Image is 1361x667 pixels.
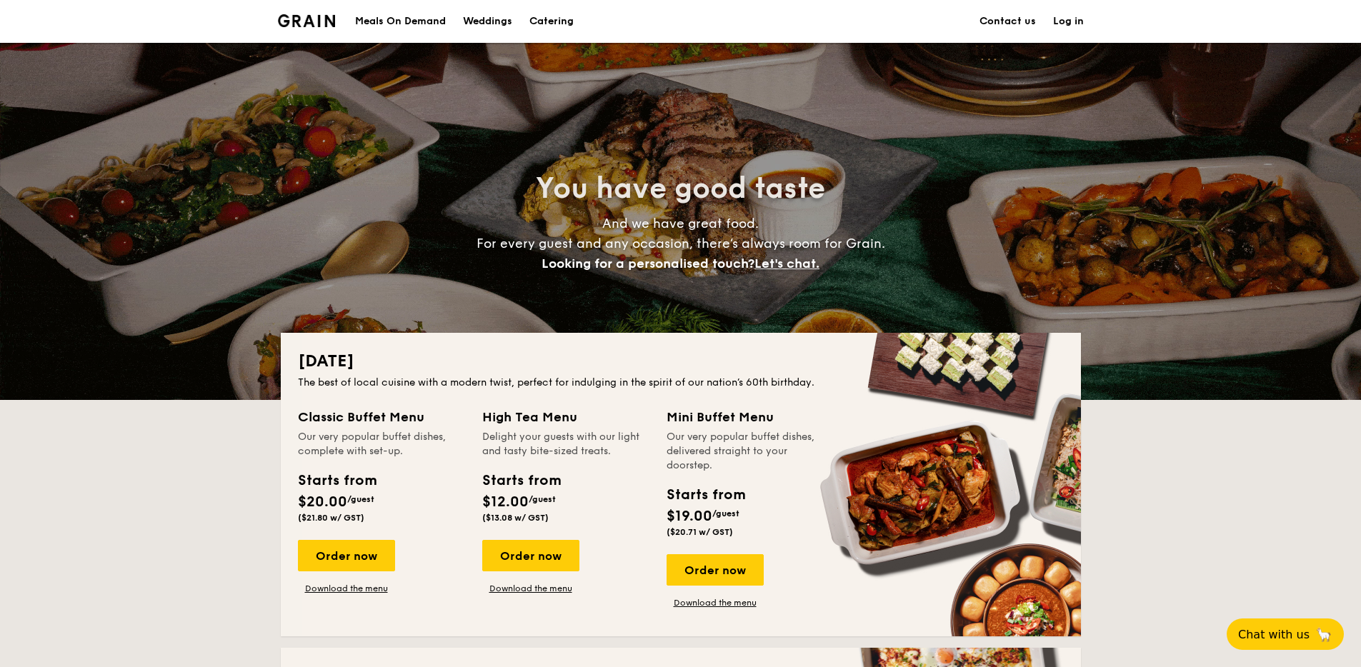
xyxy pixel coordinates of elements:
[667,597,764,608] a: Download the menu
[278,14,336,27] a: Logotype
[1238,628,1310,641] span: Chat with us
[667,407,834,427] div: Mini Buffet Menu
[482,493,529,511] span: $12.00
[712,508,739,518] span: /guest
[347,494,374,504] span: /guest
[278,14,336,27] img: Grain
[529,494,556,504] span: /guest
[482,513,549,523] span: ($13.08 w/ GST)
[667,554,764,586] div: Order now
[482,470,560,491] div: Starts from
[298,540,395,571] div: Order now
[298,376,1064,390] div: The best of local cuisine with a modern twist, perfect for indulging in the spirit of our nation’...
[477,216,885,271] span: And we have great food. For every guest and any occasion, there’s always room for Grain.
[542,256,754,271] span: Looking for a personalised touch?
[482,583,579,594] a: Download the menu
[482,407,649,427] div: High Tea Menu
[754,256,819,271] span: Let's chat.
[298,430,465,458] div: Our very popular buffet dishes, complete with set-up.
[298,513,364,523] span: ($21.80 w/ GST)
[667,430,834,473] div: Our very popular buffet dishes, delivered straight to your doorstep.
[667,484,744,506] div: Starts from
[1315,626,1332,643] span: 🦙
[482,430,649,458] div: Delight your guests with our light and tasty bite-sized treats.
[482,540,579,571] div: Order now
[298,493,347,511] span: $20.00
[1227,618,1344,650] button: Chat with us🦙
[298,470,376,491] div: Starts from
[667,508,712,525] span: $19.00
[298,583,395,594] a: Download the menu
[536,171,825,206] span: You have good taste
[298,407,465,427] div: Classic Buffet Menu
[667,527,733,537] span: ($20.71 w/ GST)
[298,350,1064,373] h2: [DATE]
